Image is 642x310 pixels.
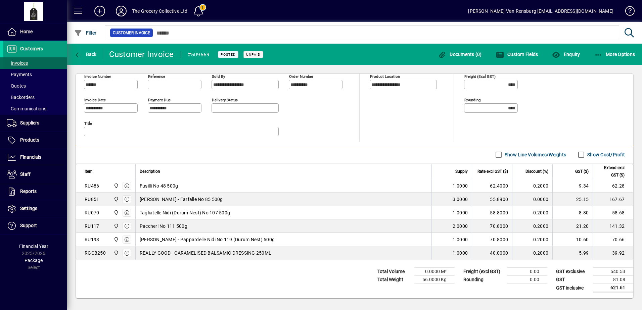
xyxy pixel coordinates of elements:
td: 0.2000 [512,219,552,233]
td: 8.80 [552,206,593,219]
span: Staff [20,171,31,177]
td: GST inclusive [553,284,593,292]
mat-label: Sold by [212,74,225,79]
td: Total Volume [374,268,414,276]
span: Paccheri No 111 500g [140,223,187,229]
a: Financials [3,149,67,166]
mat-label: Invoice number [84,74,111,79]
span: Quotes [7,83,26,89]
span: Home [20,29,33,34]
span: 1.0000 [453,250,468,256]
mat-label: Rounding [464,98,480,102]
td: Rounding [460,276,507,284]
span: 4/75 Apollo Drive [112,209,120,216]
a: Suppliers [3,115,67,132]
span: Customer Invoice [113,30,150,36]
span: Package [25,258,43,263]
mat-label: Product location [370,74,400,79]
button: Back [73,48,98,60]
label: Show Line Volumes/Weights [503,151,566,158]
span: Reports [20,189,37,194]
a: Payments [3,69,67,80]
td: 540.53 [593,268,633,276]
a: Home [3,23,67,40]
span: 4/75 Apollo Drive [112,236,120,243]
div: RU486 [85,183,99,189]
span: Unpaid [246,52,261,57]
a: Quotes [3,80,67,92]
span: 4/75 Apollo Drive [112,196,120,203]
td: 5.99 [552,246,593,260]
div: RU851 [85,196,99,203]
a: Products [3,132,67,149]
td: 0.2000 [512,206,552,219]
div: RU193 [85,236,99,243]
span: Financials [20,154,41,160]
span: Description [140,168,160,175]
span: 2.0000 [453,223,468,229]
td: 0.0000 M³ [414,268,455,276]
a: Backorders [3,92,67,103]
td: 141.32 [593,219,633,233]
a: Settings [3,200,67,217]
div: The Grocery Collective Ltd [132,6,188,16]
span: Enquiry [552,52,580,57]
a: Knowledge Base [620,1,634,23]
span: Backorders [7,95,35,100]
mat-label: Invoice date [84,98,106,102]
td: 621.61 [593,284,633,292]
span: 4/75 Apollo Drive [112,182,120,190]
span: Item [85,168,93,175]
button: Profile [110,5,132,17]
div: RU117 [85,223,99,229]
span: [PERSON_NAME] - Pappardelle Nidi No 119 (Durum Nest) 500g [140,236,275,243]
button: Filter [73,27,98,39]
span: More Options [594,52,635,57]
div: Customer Invoice [109,49,174,60]
button: Custom Fields [494,48,540,60]
div: 55.8900 [476,196,508,203]
label: Show Cost/Profit [586,151,625,158]
mat-label: Payment due [148,98,171,102]
td: 9.34 [552,179,593,193]
a: Invoices [3,57,67,69]
mat-label: Title [84,121,92,126]
span: 4/75 Apollo Drive [112,249,120,257]
span: Rate excl GST ($) [477,168,508,175]
span: Supply [455,168,468,175]
mat-label: Freight (excl GST) [464,74,496,79]
mat-label: Delivery status [212,98,238,102]
span: [PERSON_NAME] - Farfalle No 85 500g [140,196,223,203]
span: 4/75 Apollo Drive [112,222,120,230]
div: 70.8000 [476,236,508,243]
div: 62.4000 [476,183,508,189]
td: 0.00 [507,276,547,284]
td: 39.92 [593,246,633,260]
span: 1.0000 [453,209,468,216]
td: Total Weight [374,276,414,284]
div: RU070 [85,209,99,216]
td: Freight (excl GST) [460,268,507,276]
span: Communications [7,106,46,111]
span: Posted [221,52,236,57]
span: 1.0000 [453,183,468,189]
span: Tagliatelle Nidi (Durum Nest) No 107 500g [140,209,230,216]
app-page-header-button: Back [67,48,104,60]
td: GST [553,276,593,284]
td: 25.15 [552,193,593,206]
span: Financial Year [19,244,48,249]
a: Support [3,217,67,234]
span: Invoices [7,60,28,66]
td: 0.2000 [512,233,552,246]
div: 58.8000 [476,209,508,216]
div: #509669 [188,49,210,60]
mat-label: Reference [148,74,165,79]
span: Fusilli No 48 500g [140,183,178,189]
td: 81.08 [593,276,633,284]
span: Documents (0) [438,52,482,57]
td: 0.0000 [512,193,552,206]
td: 0.2000 [512,246,552,260]
span: Products [20,137,39,143]
td: 0.2000 [512,179,552,193]
a: Communications [3,103,67,114]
